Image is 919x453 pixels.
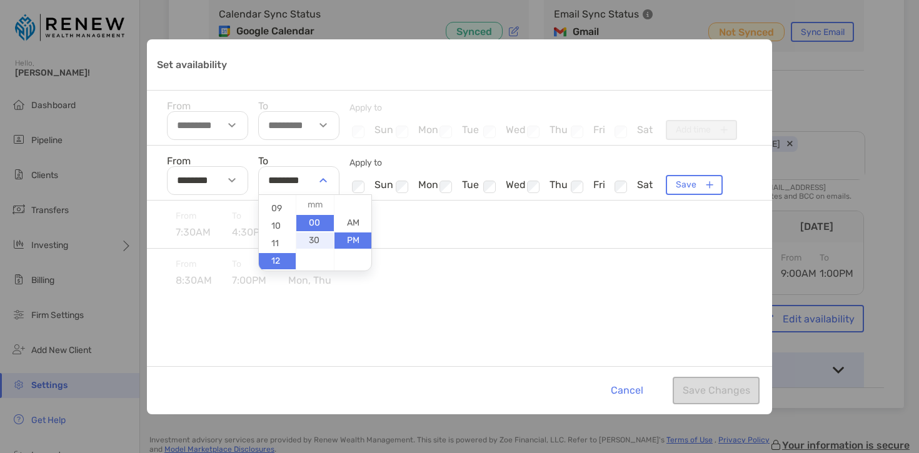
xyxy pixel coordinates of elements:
li: 09 [259,201,296,217]
li: 12 [259,253,296,269]
li: wed [481,179,525,195]
li: sun [349,179,393,195]
li: 10 [259,218,296,234]
img: select-arrow [228,123,236,127]
li: tue [437,179,481,195]
li: 00 [296,215,333,231]
label: From [167,156,248,166]
li: 11 [259,236,296,252]
span: Apply to [349,157,382,168]
li: 30 [296,232,333,249]
button: Save [666,175,723,195]
p: Set availability [157,57,227,72]
li: PM [334,232,371,249]
img: select-arrow [319,178,327,182]
div: Set availability [147,39,772,414]
li: fri [568,179,612,195]
button: Cancel [601,377,653,404]
img: select-arrow [228,178,236,182]
li: thu [525,179,568,195]
li: AM [334,215,371,231]
label: To [258,156,339,166]
li: mon [393,179,437,195]
img: select-arrow [319,123,327,127]
li: sat [612,179,656,195]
